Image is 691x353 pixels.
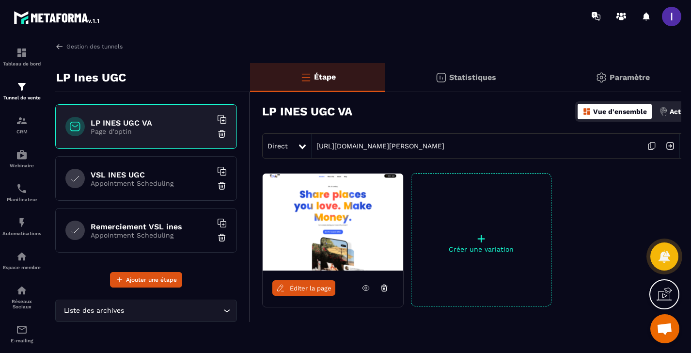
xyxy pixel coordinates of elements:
[2,231,41,236] p: Automatisations
[593,108,647,115] p: Vue d'ensemble
[91,179,212,187] p: Appointment Scheduling
[2,163,41,168] p: Webinaire
[55,42,64,51] img: arrow
[217,233,227,242] img: trash
[262,105,352,118] h3: LP INES UGC VA
[272,280,335,296] a: Éditer la page
[2,243,41,277] a: automationsautomationsEspace membre
[2,142,41,176] a: automationsautomationsWebinaire
[411,245,551,253] p: Créer une variation
[661,137,679,155] img: arrow-next.bcc2205e.svg
[110,272,182,288] button: Ajouter une étape
[126,305,221,316] input: Search for option
[16,81,28,93] img: formation
[267,142,288,150] span: Direct
[2,338,41,343] p: E-mailing
[290,285,331,292] span: Éditer la page
[16,115,28,127] img: formation
[435,72,447,83] img: stats.20deebd0.svg
[55,42,123,51] a: Gestion des tunnels
[2,277,41,317] a: social-networksocial-networkRéseaux Sociaux
[126,275,177,285] span: Ajouter une étape
[312,142,444,150] a: [URL][DOMAIN_NAME][PERSON_NAME]
[314,72,336,81] p: Étape
[2,74,41,108] a: formationformationTunnel de vente
[2,299,41,309] p: Réseaux Sociaux
[91,118,212,128] h6: LP INES UGC VA
[659,107,668,116] img: actions.d6e523a2.png
[2,176,41,209] a: schedulerschedulerPlanificateur
[16,183,28,194] img: scheduler
[449,73,496,82] p: Statistiques
[91,170,212,179] h6: VSL INES UGC
[411,232,551,245] p: +
[14,9,101,26] img: logo
[62,305,126,316] span: Liste des archives
[217,129,227,139] img: trash
[596,72,607,83] img: setting-gr.5f69749f.svg
[217,181,227,191] img: trash
[91,231,212,239] p: Appointment Scheduling
[16,47,28,59] img: formation
[16,324,28,336] img: email
[263,174,403,271] img: image
[2,95,41,100] p: Tunnel de vente
[55,300,237,322] div: Search for option
[16,149,28,160] img: automations
[2,129,41,134] p: CRM
[56,68,126,87] p: LP Ines UGC
[2,40,41,74] a: formationformationTableau de bord
[2,317,41,351] a: emailemailE-mailing
[16,285,28,296] img: social-network
[2,197,41,202] p: Planificateur
[2,265,41,270] p: Espace membre
[582,107,591,116] img: dashboard-orange.40269519.svg
[2,61,41,66] p: Tableau de bord
[300,71,312,83] img: bars-o.4a397970.svg
[610,73,650,82] p: Paramètre
[2,108,41,142] a: formationformationCRM
[16,251,28,262] img: automations
[2,209,41,243] a: automationsautomationsAutomatisations
[16,217,28,228] img: automations
[91,128,212,135] p: Page d'optin
[650,314,679,343] a: Ouvrir le chat
[91,222,212,231] h6: Remerciement VSL ines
